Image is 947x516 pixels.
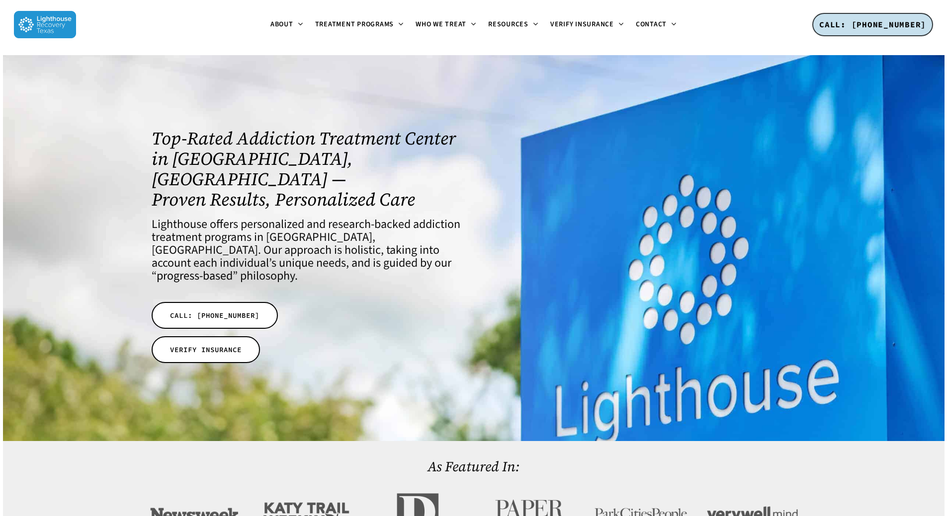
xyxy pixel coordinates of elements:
a: About [264,21,309,29]
a: Resources [482,21,544,29]
span: Contact [636,19,667,29]
a: Contact [630,21,683,29]
a: Treatment Programs [309,21,410,29]
a: CALL: [PHONE_NUMBER] [152,302,278,329]
span: CALL: [PHONE_NUMBER] [170,310,259,320]
span: Verify Insurance [550,19,614,29]
img: Lighthouse Recovery Texas [14,11,76,38]
span: Resources [488,19,528,29]
span: VERIFY INSURANCE [170,345,242,355]
span: Who We Treat [416,19,466,29]
a: CALL: [PHONE_NUMBER] [812,13,933,37]
a: As Featured In: [428,457,519,476]
span: Treatment Programs [315,19,394,29]
a: progress-based [157,267,233,285]
span: CALL: [PHONE_NUMBER] [819,19,926,29]
a: VERIFY INSURANCE [152,336,260,363]
span: About [270,19,293,29]
a: Who We Treat [410,21,482,29]
a: Verify Insurance [544,21,630,29]
h1: Top-Rated Addiction Treatment Center in [GEOGRAPHIC_DATA], [GEOGRAPHIC_DATA] — Proven Results, Pe... [152,128,460,210]
h4: Lighthouse offers personalized and research-backed addiction treatment programs in [GEOGRAPHIC_DA... [152,218,460,283]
